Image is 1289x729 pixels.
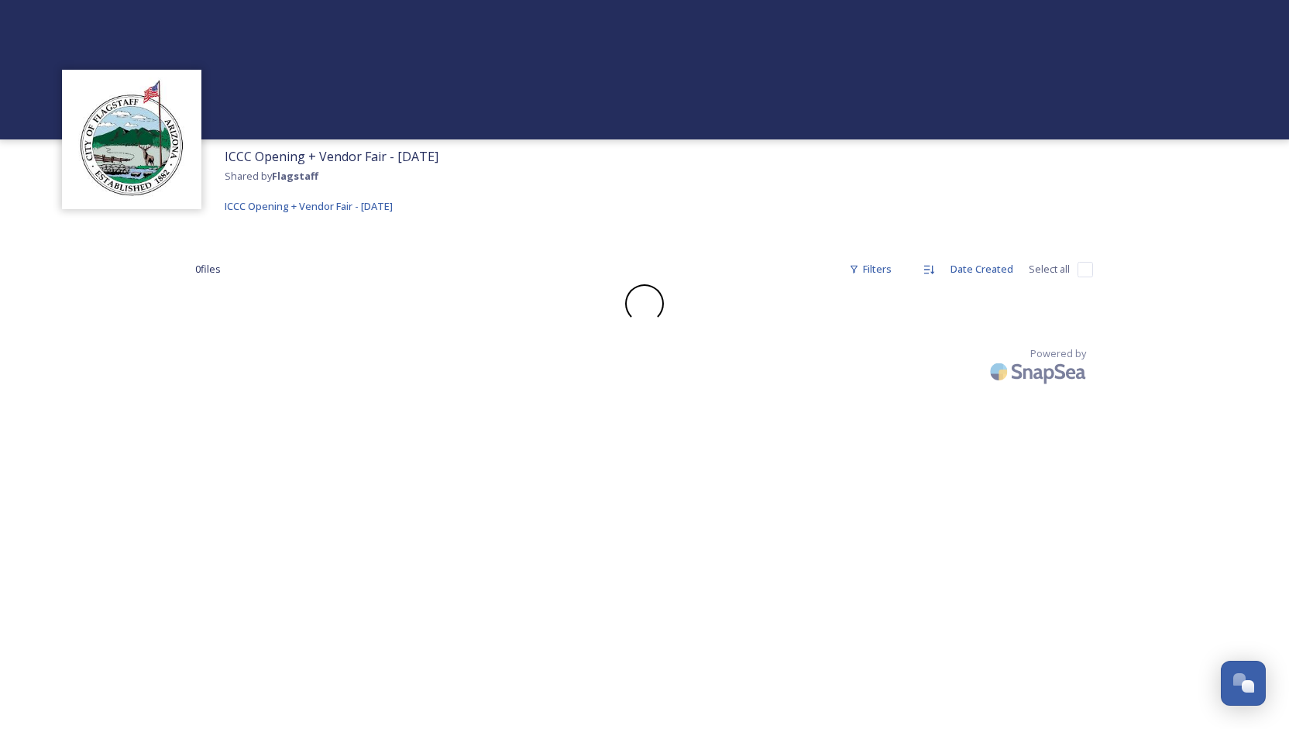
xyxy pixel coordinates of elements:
span: Shared by [225,169,318,183]
img: images%20%282%29.jpeg [70,77,194,201]
strong: Flagstaff [272,169,318,183]
button: Open Chat [1221,661,1266,706]
span: 0 file s [195,262,221,277]
span: ICCC Opening + Vendor Fair - [DATE] [225,199,393,213]
img: SnapSea Logo [985,353,1094,390]
span: Select all [1029,262,1070,277]
span: Powered by [1030,346,1086,361]
a: ICCC Opening + Vendor Fair - [DATE] [225,197,393,215]
span: ICCC Opening + Vendor Fair - [DATE] [225,148,438,165]
div: Date Created [943,254,1021,284]
div: Filters [841,254,899,284]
